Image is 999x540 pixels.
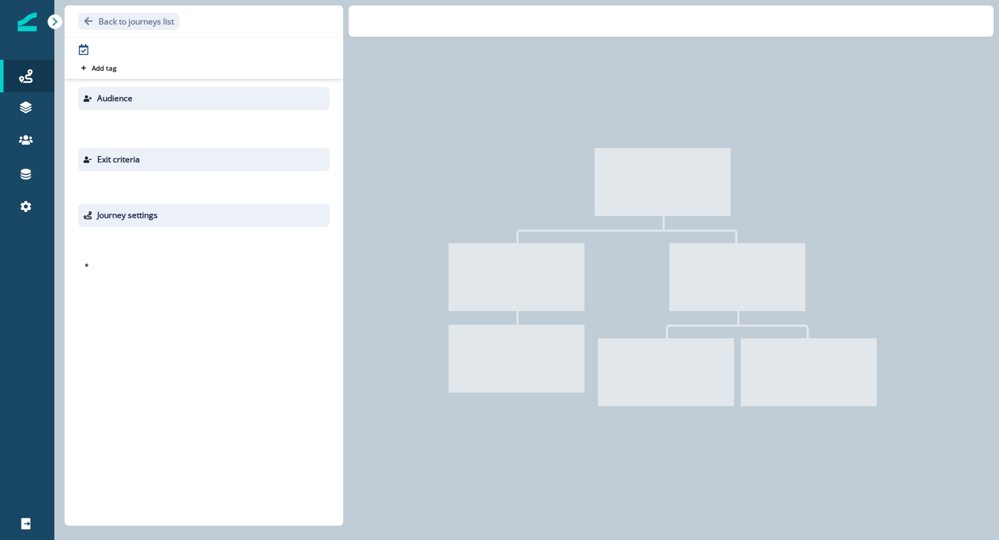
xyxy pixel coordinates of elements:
[92,64,116,72] p: Add tag
[18,12,37,31] img: Inflection
[97,209,158,221] p: Journey settings
[99,16,174,27] p: Back to journeys list
[78,62,119,73] button: Add tag
[78,13,179,30] button: Go back
[97,154,140,166] p: Exit criteria
[97,92,133,105] p: Audience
